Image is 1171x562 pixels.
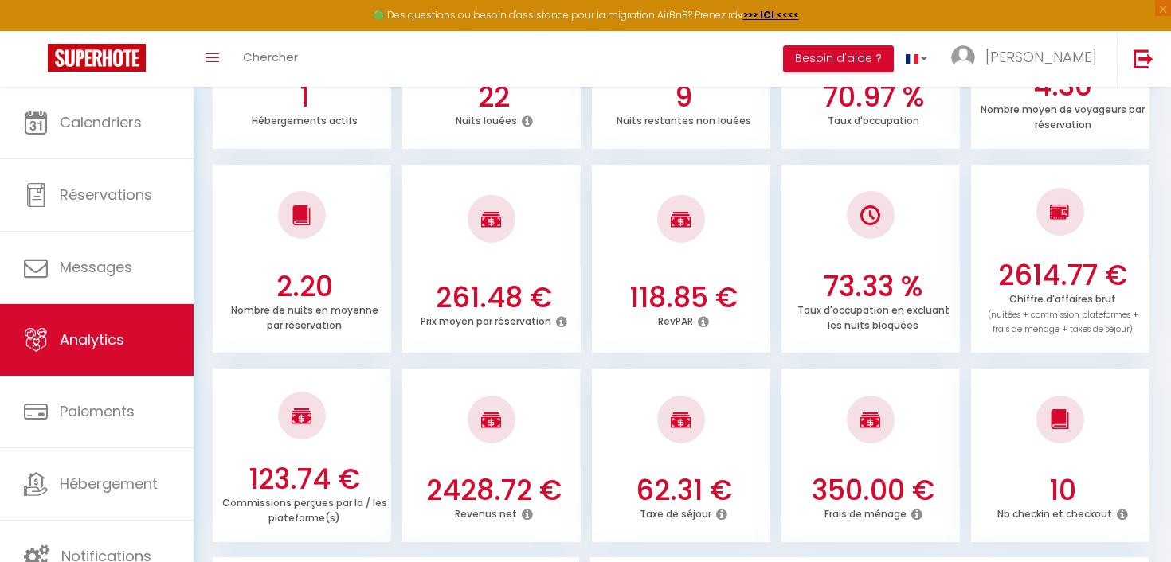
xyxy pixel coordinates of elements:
[997,504,1112,521] p: Nb checkin et checkout
[231,300,378,332] p: Nombre de nuits en moyenne par réservation
[421,311,551,328] p: Prix moyen par réservation
[221,462,387,496] h3: 123.74 €
[790,474,956,507] h3: 350.00 €
[60,401,135,421] span: Paiements
[48,44,146,72] img: Super Booking
[601,474,766,507] h3: 62.31 €
[601,80,766,114] h3: 9
[790,270,956,303] h3: 73.33 %
[980,259,1146,292] h3: 2614.77 €
[411,80,577,114] h3: 22
[60,112,142,132] span: Calendriers
[60,474,158,494] span: Hébergement
[1050,202,1070,221] img: NO IMAGE
[783,45,894,72] button: Besoin d'aide ?
[222,493,387,525] p: Commissions perçues par la / les plateforme(s)
[60,185,152,205] span: Réservations
[456,111,517,127] p: Nuits louées
[988,309,1138,336] span: (nuitées + commission plateformes + frais de ménage + taxes de séjour)
[617,111,751,127] p: Nuits restantes non louées
[411,474,577,507] h3: 2428.72 €
[981,100,1145,131] p: Nombre moyen de voyageurs par réservation
[658,311,693,328] p: RevPAR
[455,504,517,521] p: Revenus net
[60,257,132,277] span: Messages
[828,111,919,127] p: Taux d'occupation
[221,270,387,303] h3: 2.20
[985,47,1097,67] span: [PERSON_NAME]
[60,330,124,349] span: Analytics
[1134,49,1153,68] img: logout
[980,474,1146,507] h3: 10
[243,49,298,65] span: Chercher
[231,31,310,87] a: Chercher
[939,31,1117,87] a: ... [PERSON_NAME]
[790,80,956,114] h3: 70.97 %
[252,111,358,127] p: Hébergements actifs
[860,205,880,225] img: NO IMAGE
[601,281,766,314] h3: 118.85 €
[743,8,799,21] a: >>> ICI <<<<
[797,300,950,332] p: Taux d'occupation en excluant les nuits bloquées
[951,45,975,69] img: ...
[988,289,1138,336] p: Chiffre d'affaires brut
[640,504,711,521] p: Taxe de séjour
[221,80,387,114] h3: 1
[411,281,577,314] h3: 261.48 €
[824,504,907,521] p: Frais de ménage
